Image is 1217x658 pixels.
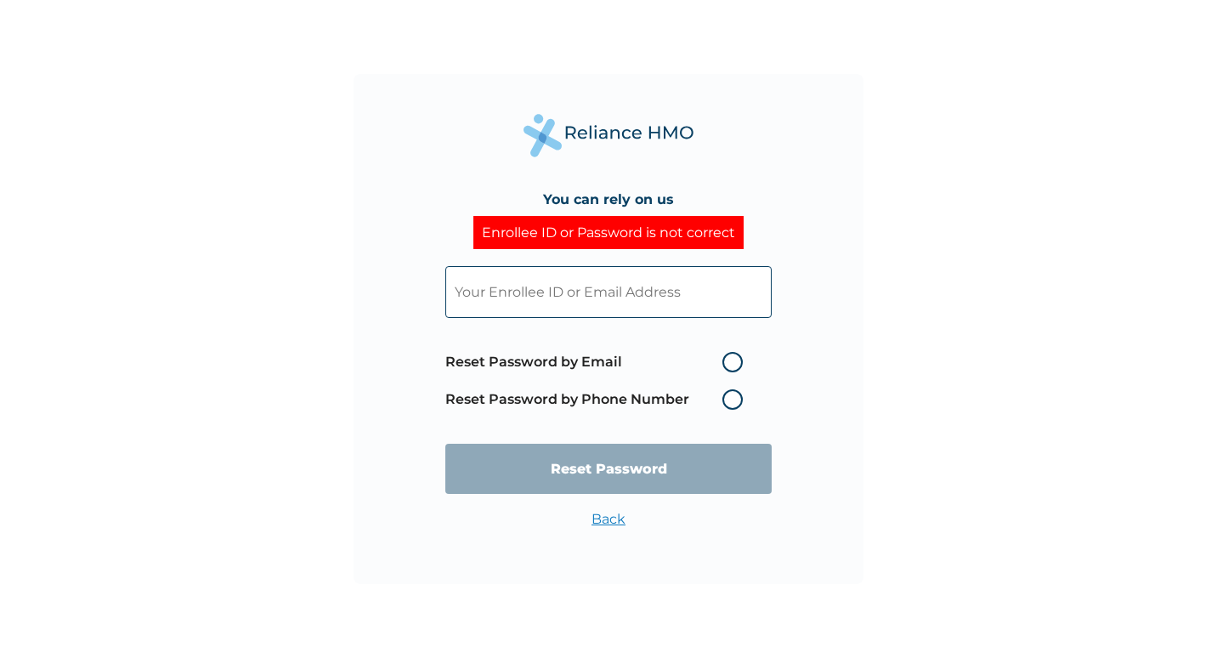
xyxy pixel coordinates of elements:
input: Your Enrollee ID or Email Address [445,266,772,318]
div: Enrollee ID or Password is not correct [473,216,744,249]
img: Reliance Health's Logo [524,114,693,157]
span: Password reset method [445,343,751,418]
a: Back [592,511,625,527]
label: Reset Password by Email [445,352,751,372]
h4: You can rely on us [543,191,674,207]
input: Reset Password [445,444,772,494]
label: Reset Password by Phone Number [445,389,751,410]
